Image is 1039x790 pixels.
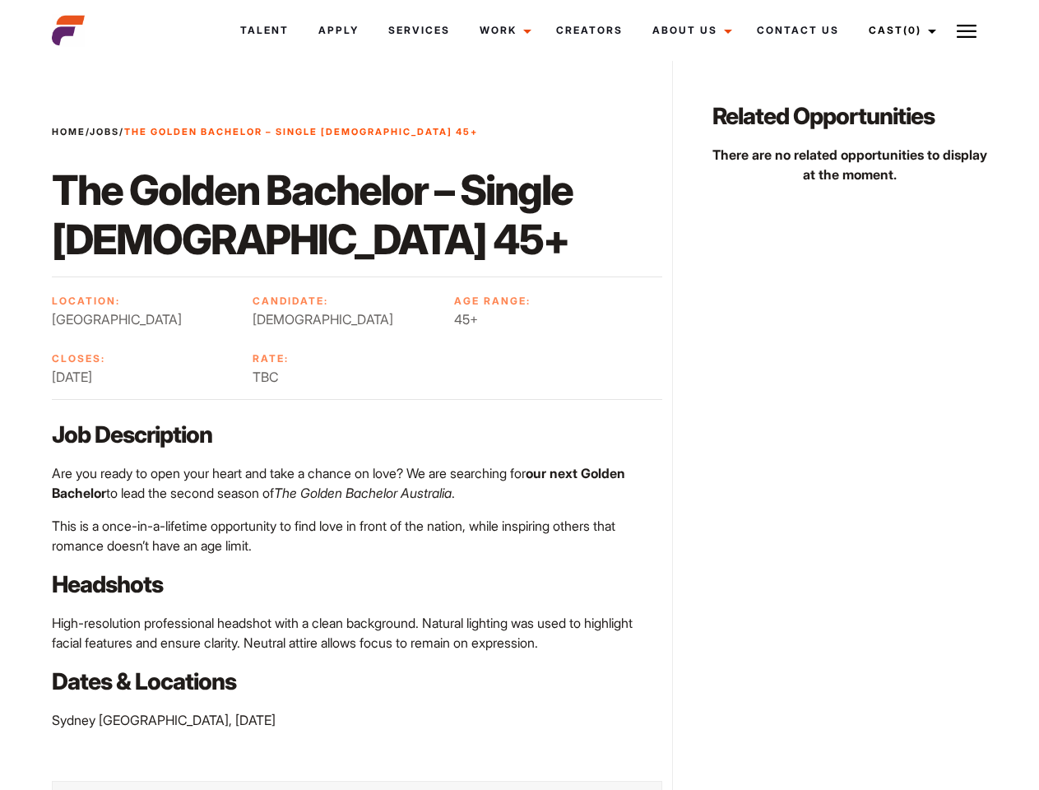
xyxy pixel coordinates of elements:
[52,666,663,697] p: Dates & Locations
[454,309,638,329] span: 45+
[52,569,663,600] p: Headshots
[52,516,663,555] p: This is a once-in-a-lifetime opportunity to find love in front of the nation, while inspiring oth...
[253,295,328,307] strong: Candidate:
[638,8,742,53] a: About Us
[957,21,976,41] img: Burger icon
[854,8,946,53] a: Cast(0)
[541,8,638,53] a: Creators
[52,367,235,387] span: [DATE]
[52,309,235,329] span: [GEOGRAPHIC_DATA]
[712,146,987,183] strong: There are no related opportunities to display at the moment.
[52,352,105,365] strong: Closes:
[52,165,663,264] h1: The Golden Bachelor – Single [DEMOGRAPHIC_DATA] 45+
[52,126,86,137] a: Home
[712,100,987,132] p: Related Opportunities
[52,14,85,47] img: cropped-aefm-brand-fav-22-square.png
[90,126,119,137] a: Jobs
[52,710,663,730] p: Sydney [GEOGRAPHIC_DATA], [DATE]
[52,465,625,501] strong: our next Golden Bachelor
[742,8,854,53] a: Contact Us
[253,309,436,329] span: [DEMOGRAPHIC_DATA]
[52,419,663,450] p: Job Description
[373,8,465,53] a: Services
[454,295,531,307] strong: Age Range:
[304,8,373,53] a: Apply
[52,463,663,503] p: Are you ready to open your heart and take a chance on love? We are searching for to lead the seco...
[52,613,663,653] p: High-resolution professional headshot with a clean background. Natural lighting was used to highl...
[225,8,304,53] a: Talent
[124,126,478,137] strong: The Golden Bachelor – Single [DEMOGRAPHIC_DATA] 45+
[253,352,289,365] strong: Rate:
[52,295,120,307] strong: Location:
[465,8,541,53] a: Work
[903,24,921,36] span: (0)
[253,367,436,387] span: TBC
[274,485,452,501] em: The Golden Bachelor Australia
[52,125,478,139] span: / /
